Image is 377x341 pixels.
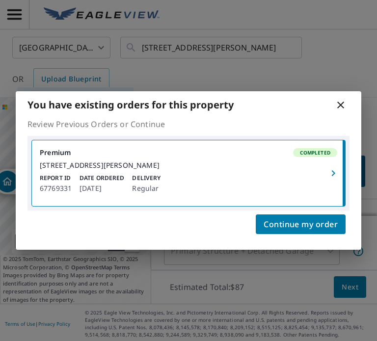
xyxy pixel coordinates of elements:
span: Continue my order [264,217,338,231]
button: Continue my order [256,214,346,234]
a: PremiumCompleted[STREET_ADDRESS][PERSON_NAME]Report ID67769331Date Ordered[DATE]DeliveryRegular [32,140,345,206]
p: Delivery [132,174,161,183]
span: Completed [294,149,336,156]
p: Review Previous Orders or Continue [27,118,350,130]
p: Date Ordered [80,174,124,183]
div: [STREET_ADDRESS][PERSON_NAME] [40,161,337,170]
p: Report ID [40,174,72,183]
b: You have existing orders for this property [27,98,234,111]
div: Premium [40,148,337,157]
p: [DATE] [80,183,124,194]
p: Regular [132,183,161,194]
p: 67769331 [40,183,72,194]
